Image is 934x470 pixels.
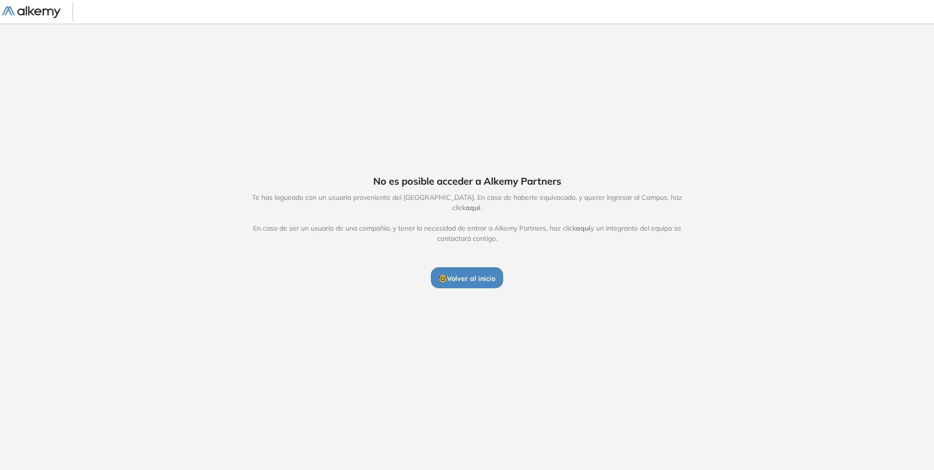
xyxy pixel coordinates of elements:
span: aquí [466,203,480,212]
span: No es posible acceder a Alkemy Partners [373,174,561,189]
span: 🤓 Volver al inicio [439,274,495,283]
span: aquí [576,224,591,233]
img: Logo [2,6,61,19]
span: Te has logueado con un usuario proveniente del [GEOGRAPHIC_DATA]. En caso de haberte equivocado, ... [242,192,692,244]
button: 🤓Volver al inicio [431,267,503,288]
